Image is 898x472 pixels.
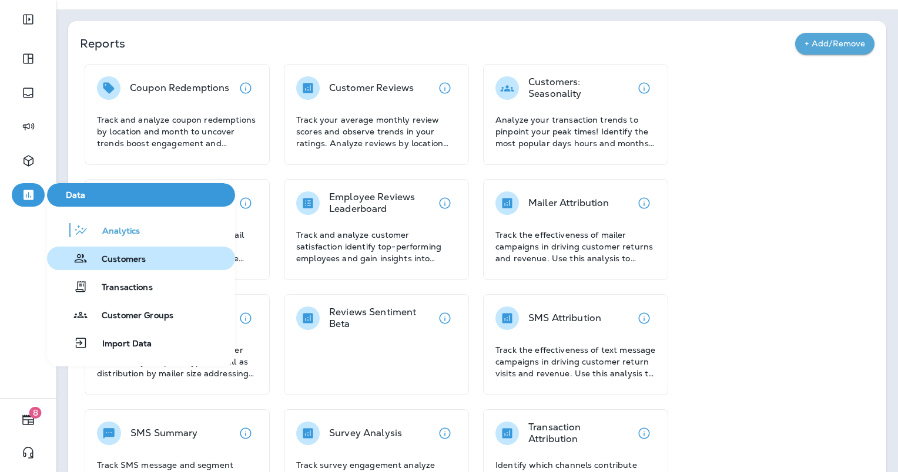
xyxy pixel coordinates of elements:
button: View details [234,76,257,100]
p: Coupon Redemptions [130,82,230,94]
p: Customer Reviews [329,82,414,94]
button: View details [433,76,457,100]
span: Import Data [88,339,152,350]
p: Survey Analysis [329,427,402,439]
span: Customers [88,254,146,265]
span: Transactions [88,282,153,294]
button: View details [433,191,457,215]
p: Mailer Attribution [528,197,609,209]
button: Import Data [47,331,235,355]
button: + Add/Remove [795,33,874,55]
span: Data [52,190,230,200]
button: Customer Groups [47,303,235,326]
p: Track your average monthly review scores and observe trends in your ratings. Analyze reviews by l... [296,114,457,149]
button: Data [47,183,235,207]
p: Track and analyze customer satisfaction identify top-performing employees and gain insights into ... [296,229,457,264]
button: View details [632,191,656,215]
span: Customer Groups [88,311,173,322]
p: Reviews Sentiment Beta [329,306,433,330]
p: Customers: Seasonality [528,76,632,100]
p: Track the effectiveness of text message campaigns in driving customer return visits and revenue. ... [495,344,656,379]
p: Reports [80,35,795,52]
button: Transactions [47,275,235,298]
button: Expand Sidebar [12,8,45,31]
p: Track the effectiveness of mailer campaigns in driving customer returns and revenue. Use this ana... [495,229,656,264]
button: View details [433,422,457,445]
button: View details [632,422,656,445]
p: Analyze your transaction trends to pinpoint your peak times! Identify the most popular days hours... [495,114,656,149]
button: View details [234,306,257,330]
p: Transaction Attribution [528,422,632,445]
span: Analytics [88,226,140,237]
p: Track and analyze coupon redemptions by location and month to uncover trends boost engagement and... [97,114,257,149]
span: 8 [29,407,42,419]
button: Analytics [47,218,235,242]
button: View details [632,306,656,330]
button: View details [433,306,457,330]
button: View details [234,191,257,215]
p: SMS Attribution [528,312,601,324]
button: View details [234,422,257,445]
button: View details [632,76,656,100]
p: SMS Summary [130,427,198,439]
button: Customers [47,247,235,270]
p: Employee Reviews Leaderboard [329,191,433,215]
